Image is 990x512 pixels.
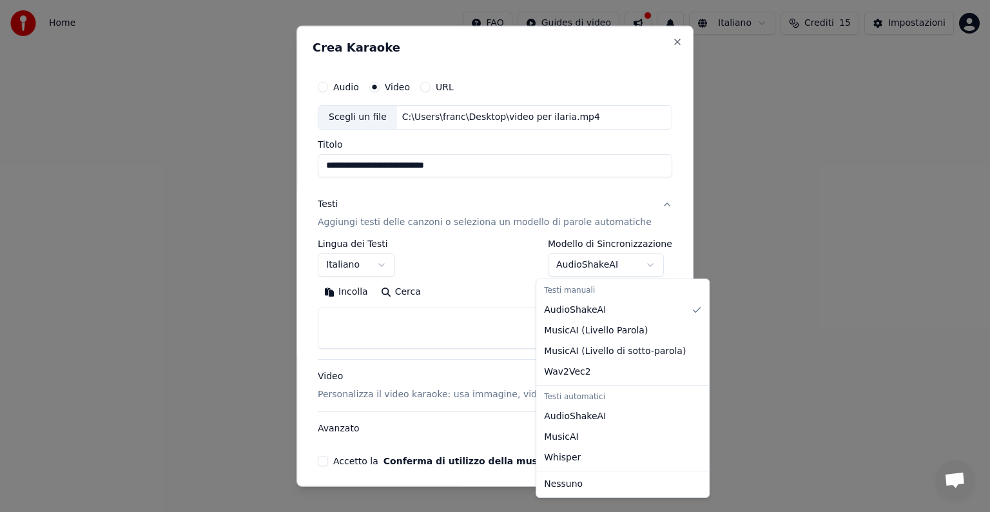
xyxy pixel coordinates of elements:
div: Testi manuali [539,282,706,300]
div: Testi automatici [539,388,706,406]
span: Wav2Vec2 [544,366,590,379]
span: MusicAI [544,431,579,444]
span: AudioShakeAI [544,410,606,423]
span: MusicAI ( Livello di sotto-parola ) [544,345,686,358]
span: MusicAI ( Livello Parola ) [544,324,648,337]
span: AudioShakeAI [544,304,606,317]
span: Whisper [544,451,581,464]
span: Nessuno [544,478,583,491]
